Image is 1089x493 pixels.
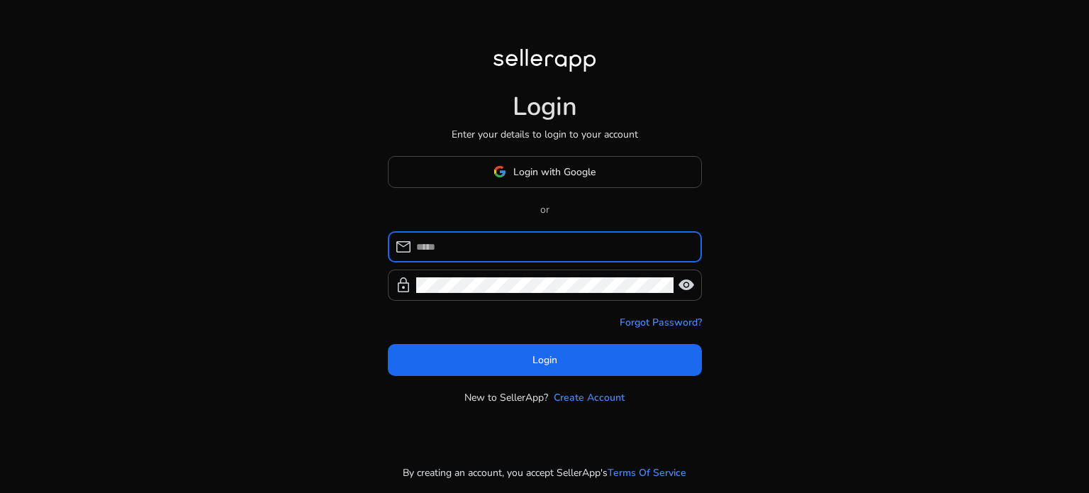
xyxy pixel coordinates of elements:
[493,165,506,178] img: google-logo.svg
[513,165,596,179] span: Login with Google
[554,390,625,405] a: Create Account
[532,353,557,367] span: Login
[620,315,702,330] a: Forgot Password?
[388,156,702,188] button: Login with Google
[388,344,702,376] button: Login
[395,277,412,294] span: lock
[678,277,695,294] span: visibility
[452,127,638,142] p: Enter your details to login to your account
[395,238,412,255] span: mail
[388,202,702,217] p: or
[464,390,548,405] p: New to SellerApp?
[513,92,577,122] h1: Login
[608,465,686,480] a: Terms Of Service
